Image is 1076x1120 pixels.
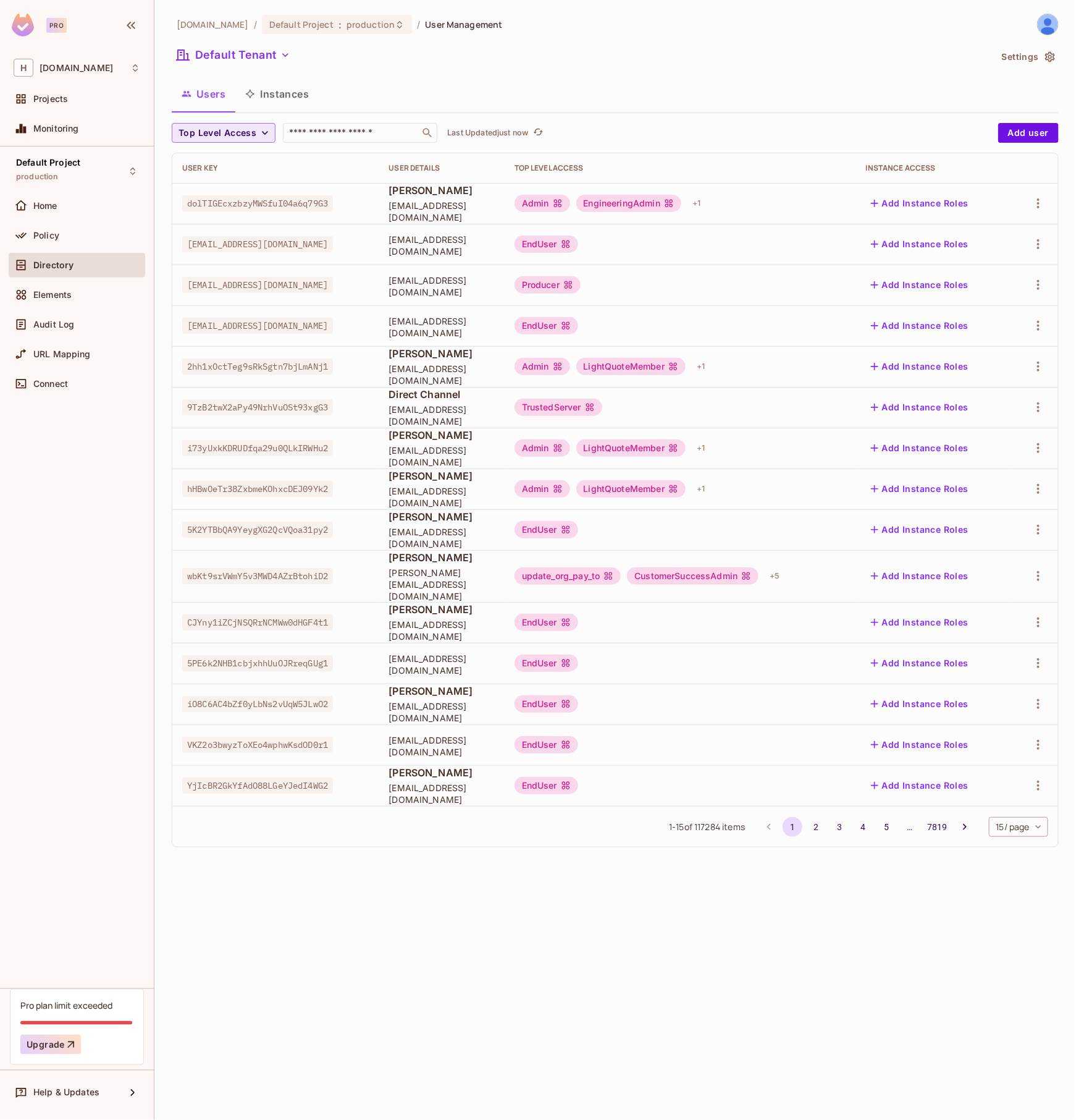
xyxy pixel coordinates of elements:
img: SReyMgAAAABJRU5ErkJggg== [12,14,34,36]
span: User Management [425,19,502,30]
button: Add Instance Roles [866,316,973,336]
div: + 1 [692,479,710,499]
span: [PERSON_NAME] [389,766,494,779]
button: Users [172,78,235,109]
button: Instances [235,78,319,109]
li: / [254,19,257,30]
div: 15 / page [989,817,1048,837]
button: Default Tenant [172,45,295,65]
span: [EMAIL_ADDRESS][DOMAIN_NAME] [182,236,333,252]
div: update_org_pay_to [515,567,621,585]
span: 5K2YTBbQA9YeygXG2QcVQoa31py2 [182,522,333,538]
button: Add Instance Roles [866,566,973,586]
span: wbKt9srVWmY5v3MWD4AZrBtohiD2 [182,568,333,584]
span: production [16,172,59,182]
div: EndUser [515,614,578,631]
span: [EMAIL_ADDRESS][DOMAIN_NAME] [389,200,494,223]
span: [EMAIL_ADDRESS][DOMAIN_NAME] [389,700,494,724]
div: LightQuoteMember [576,480,686,498]
div: CustomerSuccessAdmin [627,567,759,585]
div: EndUser [515,235,578,253]
button: Add Instance Roles [866,438,973,458]
button: Add Instance Roles [866,735,973,755]
span: [PERSON_NAME] [389,469,494,483]
div: EndUser [515,736,578,753]
div: EngineeringAdmin [576,195,681,212]
span: the active workspace [177,19,249,30]
button: Add Instance Roles [866,275,973,295]
span: Directory [33,260,74,270]
div: … [900,821,920,833]
span: [EMAIL_ADDRESS][DOMAIN_NAME] [389,526,494,549]
button: Upgrade [20,1035,81,1054]
span: [EMAIL_ADDRESS][DOMAIN_NAME] [389,485,494,509]
span: iO8C6AC4bZf0yLbNs2vUqW5JLwO2 [182,696,333,712]
span: Elements [33,290,72,300]
div: Admin [515,439,570,457]
span: [EMAIL_ADDRESS][DOMAIN_NAME] [389,782,494,805]
span: 9TzB2twX2aPy49NrhVuOSt93xgG3 [182,399,333,415]
div: + 1 [692,357,710,376]
span: hHBwOeTr38ZxbmeKOhxcDEJ09Yk2 [182,481,333,497]
button: Go to page 5 [876,817,896,837]
div: User Key [182,163,369,173]
nav: pagination navigation [757,817,977,837]
button: Settings [997,47,1059,67]
span: [EMAIL_ADDRESS][DOMAIN_NAME] [389,315,494,339]
button: page 1 [783,817,802,837]
button: refresh [531,125,545,140]
div: EndUser [515,317,578,334]
li: / [417,19,420,30]
button: Go to page 4 [853,817,873,837]
span: [PERSON_NAME] [389,603,494,616]
div: Admin [515,358,570,375]
span: Projects [33,94,68,104]
div: Admin [515,195,570,212]
span: Top Level Access [179,125,256,141]
span: [EMAIL_ADDRESS][DOMAIN_NAME] [389,404,494,427]
div: + 1 [692,438,710,458]
div: User Details [389,163,494,173]
div: Producer [515,276,581,294]
div: LightQuoteMember [576,358,686,375]
button: Add Instance Roles [866,397,973,417]
div: EndUser [515,521,578,538]
span: Policy [33,231,59,240]
button: Add Instance Roles [866,234,973,254]
div: Top Level Access [515,163,846,173]
span: [EMAIL_ADDRESS][DOMAIN_NAME] [389,653,494,676]
span: [PERSON_NAME] [389,551,494,564]
span: 2hh1xOctTeg9sRkSgtn7bjLmANj1 [182,358,333,375]
span: Connect [33,379,68,389]
span: [EMAIL_ADDRESS][DOMAIN_NAME] [389,734,494,758]
span: [PERSON_NAME] [389,347,494,360]
span: production [347,19,395,30]
div: LightQuoteMember [576,439,686,457]
div: Pro plan limit exceeded [20,999,112,1011]
span: [EMAIL_ADDRESS][DOMAIN_NAME] [389,444,494,468]
span: [EMAIL_ADDRESS][DOMAIN_NAME] [182,318,333,334]
button: Go to page 2 [806,817,826,837]
span: URL Mapping [33,349,91,359]
span: 1 - 15 of 117284 items [669,820,745,834]
span: [PERSON_NAME] [389,184,494,197]
span: [EMAIL_ADDRESS][DOMAIN_NAME] [389,363,494,386]
div: Instance Access [866,163,1001,173]
span: YjIcBR2GkYfAdO88LGeYJedI4WG2 [182,778,333,794]
span: Home [33,201,57,211]
span: [PERSON_NAME] [389,684,494,698]
button: Go to page 7819 [923,817,951,837]
button: Add Instance Roles [866,653,973,673]
span: H [14,59,33,77]
div: EndUser [515,695,578,713]
span: i73yUxkKDRUDfqa29u0QLkIRWHu2 [182,440,333,456]
button: Add Instance Roles [866,193,973,213]
p: Last Updated just now [447,128,528,138]
span: Help & Updates [33,1088,99,1098]
button: Add Instance Roles [866,357,973,376]
button: Add Instance Roles [866,520,973,540]
span: Default Project [269,19,334,30]
div: EndUser [515,655,578,672]
span: VKZ2o3bwyzToXEo4wphwKsdOD0r1 [182,737,333,753]
button: Add Instance Roles [866,776,973,795]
